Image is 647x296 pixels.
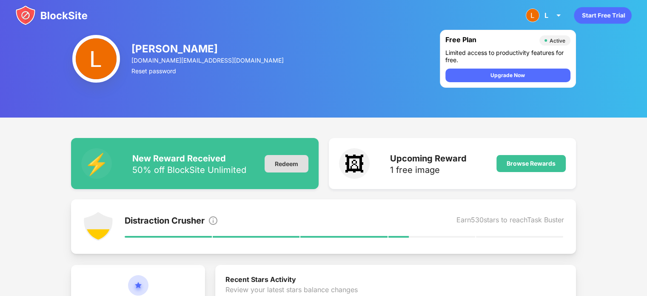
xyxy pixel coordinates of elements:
div: L [544,11,548,20]
div: Active [550,37,565,44]
div: animation [574,7,632,24]
img: info.svg [208,216,218,226]
div: Upcoming Reward [390,153,467,164]
div: Distraction Crusher [125,216,205,227]
img: AATXAJyUU51XlPbhJpeBMUZ_5HIWdWz0LhgFQbAZOCvQ=s96-c [72,35,120,83]
div: 50% off BlockSite Unlimited [132,166,246,174]
div: Free Plan [445,35,535,46]
div: Browse Rewards [507,160,556,167]
div: Limited access to productivity features for free. [445,49,570,63]
img: points-level-4.svg [83,211,114,242]
div: Upgrade Now [490,71,525,80]
img: AATXAJyUU51XlPbhJpeBMUZ_5HIWdWz0LhgFQbAZOCvQ=s96-c [526,9,539,22]
div: Redeem [265,155,308,172]
div: [DOMAIN_NAME][EMAIL_ADDRESS][DOMAIN_NAME] [131,57,285,64]
div: ⚡️ [81,148,112,179]
div: 🖼 [339,148,370,179]
div: Earn 530 stars to reach Task Buster [456,216,564,227]
div: New Reward Received [132,153,246,164]
div: 1 free image [390,166,467,174]
div: Reset password [131,67,285,75]
div: [PERSON_NAME] [131,43,285,55]
img: blocksite-icon.svg [15,5,88,26]
div: Recent Stars Activity [225,275,566,285]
